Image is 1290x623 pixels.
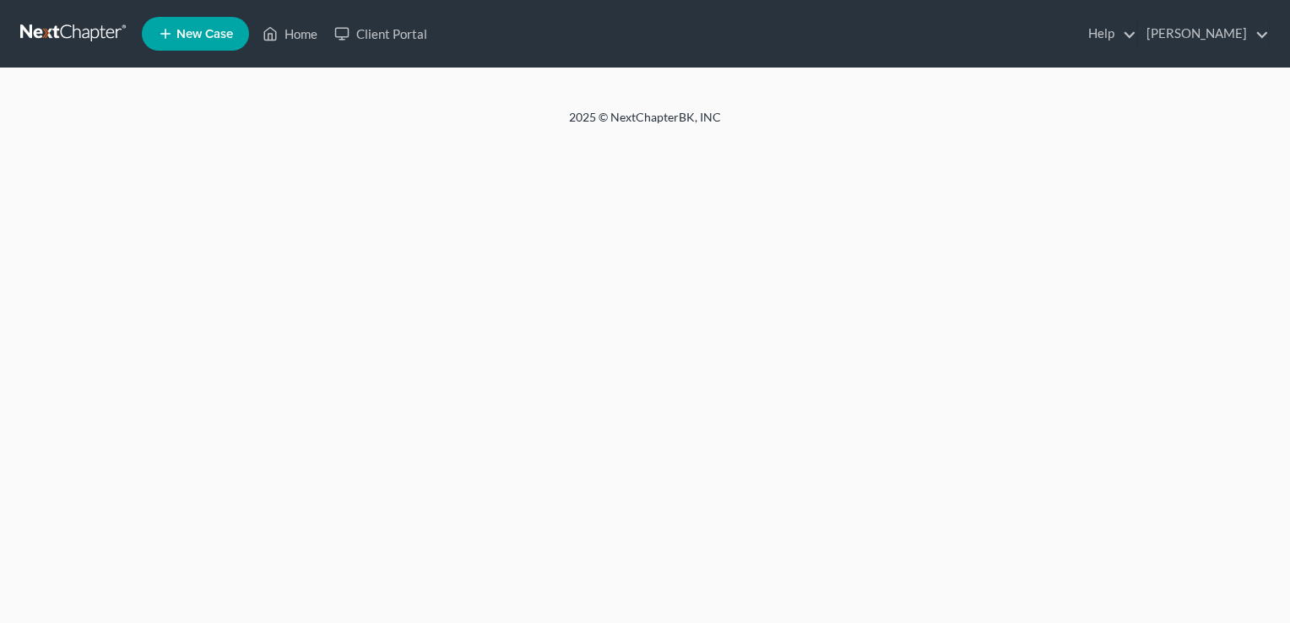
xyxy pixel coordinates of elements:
new-legal-case-button: New Case [142,17,249,51]
a: [PERSON_NAME] [1138,19,1269,49]
a: Help [1080,19,1136,49]
a: Client Portal [326,19,436,49]
a: Home [254,19,326,49]
div: 2025 © NextChapterBK, INC [164,109,1126,139]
